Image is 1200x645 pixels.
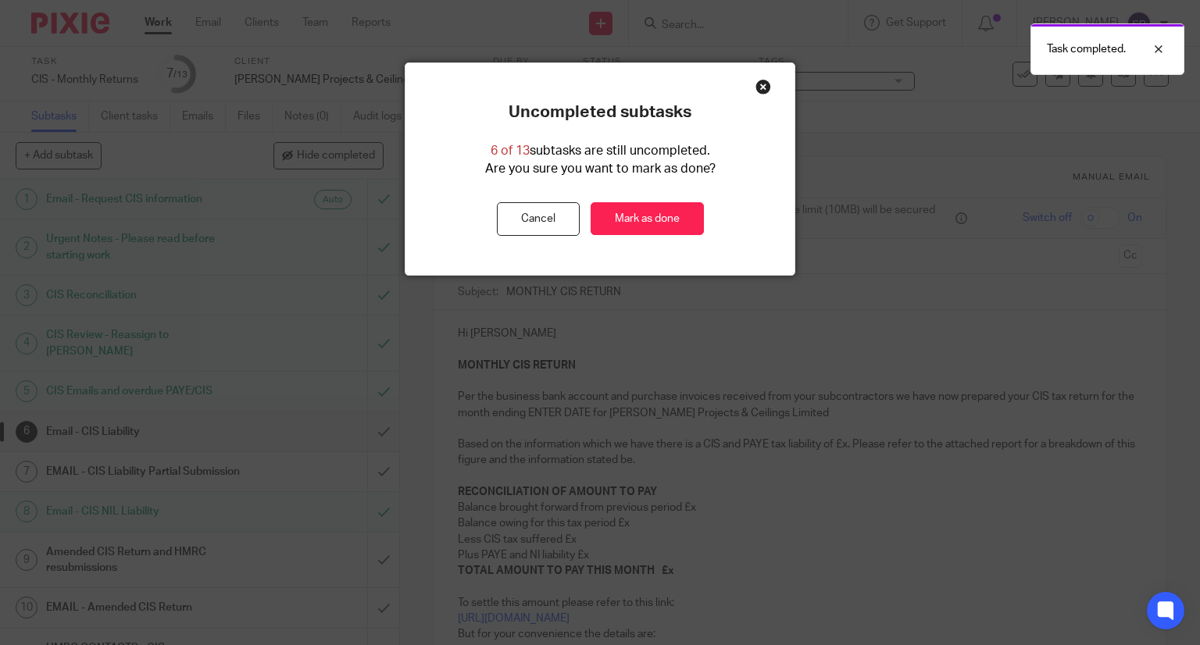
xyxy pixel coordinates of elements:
[509,102,691,123] p: Uncompleted subtasks
[485,160,716,178] p: Are you sure you want to mark as done?
[497,202,580,236] button: Cancel
[755,79,771,94] div: Close this dialog window
[491,142,710,160] p: subtasks are still uncompleted.
[1047,41,1126,57] p: Task completed.
[591,202,704,236] a: Mark as done
[491,144,530,157] span: 6 of 13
